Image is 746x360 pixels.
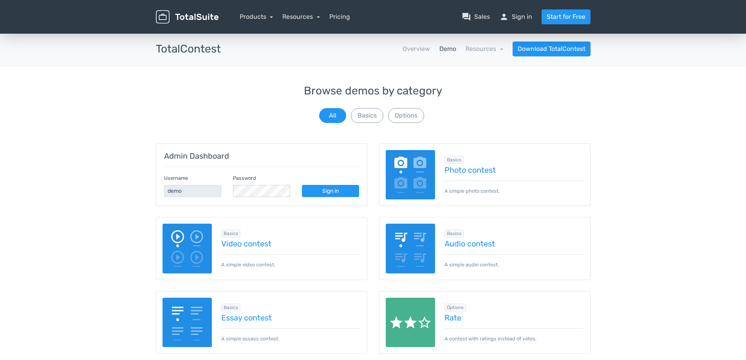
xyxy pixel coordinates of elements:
[386,150,435,200] img: image-poll.png.webp
[513,42,591,56] a: Download TotalContest
[444,156,464,164] span: Browse all in Basics
[164,152,359,160] h5: Admin Dashboard
[163,298,212,347] img: essay-contest.png.webp
[444,166,584,174] a: Photo contest
[221,239,361,248] a: Video contest
[319,108,346,123] button: All
[542,9,591,24] a: Start for Free
[444,230,464,237] span: Browse all in Basics
[499,12,532,22] a: personSign in
[156,43,221,55] h3: TotalContest
[221,313,361,322] a: Essay contest
[329,12,350,22] a: Pricing
[282,13,320,20] a: Resources
[240,13,273,20] a: Products
[302,185,359,197] a: Sign in
[386,224,435,273] img: audio-poll.png.webp
[163,224,212,273] img: video-poll.png.webp
[403,44,430,54] a: Overview
[444,328,584,342] p: A contest with ratings instead of votes.
[351,108,383,123] button: Basics
[499,12,509,22] span: person
[444,304,466,311] span: Browse all in Options
[156,10,219,24] img: TotalSuite for WordPress
[221,254,361,268] p: A simple video contest.
[444,239,584,248] a: Audio contest
[221,230,240,237] span: Browse all in Basics
[444,313,584,322] a: Rate
[462,12,471,22] span: question_answer
[156,85,591,97] h3: Browse demos by category
[444,254,584,268] p: A simple audio contest.
[466,45,503,52] a: Resources
[233,174,256,182] label: Password
[386,298,435,347] img: rate.png.webp
[444,181,584,195] p: A simple photo contest.
[221,328,361,342] p: A simple essays contest.
[164,174,188,182] label: Username
[388,108,424,123] button: Options
[439,44,456,54] a: Demo
[221,304,240,311] span: Browse all in Basics
[462,12,490,22] a: question_answerSales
